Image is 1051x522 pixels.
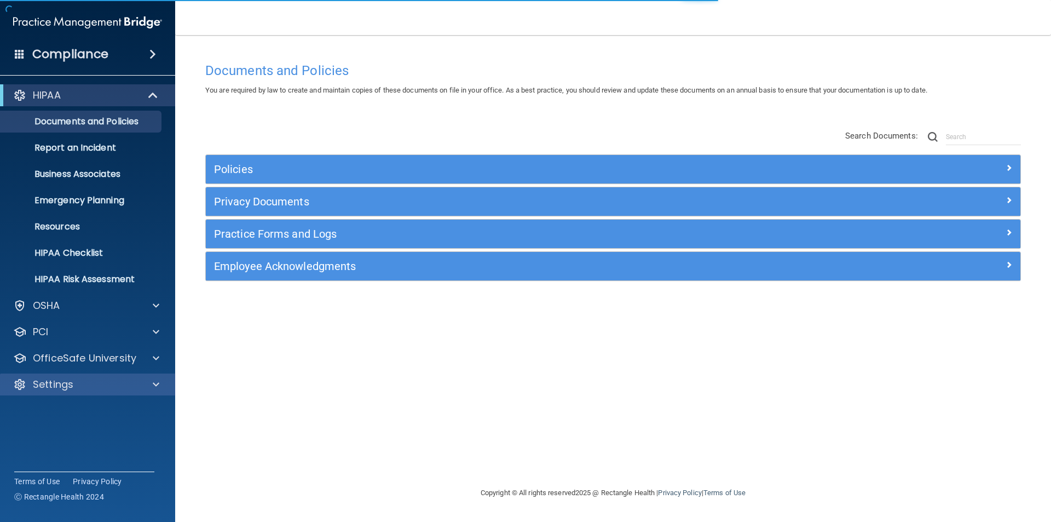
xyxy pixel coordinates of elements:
h4: Compliance [32,47,108,62]
a: OSHA [13,299,159,312]
a: Terms of Use [14,476,60,487]
p: Resources [7,221,157,232]
a: PCI [13,325,159,339]
p: HIPAA [33,89,61,102]
h5: Privacy Documents [214,196,809,208]
div: Copyright © All rights reserved 2025 @ Rectangle Health | | [413,475,813,510]
a: Employee Acknowledgments [214,257,1012,275]
iframe: Drift Widget Chat Controller [862,444,1038,488]
p: Business Associates [7,169,157,180]
h5: Practice Forms and Logs [214,228,809,240]
a: Privacy Documents [214,193,1012,210]
h5: Employee Acknowledgments [214,260,809,272]
a: HIPAA [13,89,159,102]
p: HIPAA Checklist [7,248,157,259]
span: You are required by law to create and maintain copies of these documents on file in your office. ... [205,86,927,94]
span: Search Documents: [845,131,918,141]
input: Search [946,129,1021,145]
p: OSHA [33,299,60,312]
p: Documents and Policies [7,116,157,127]
p: OfficeSafe University [33,352,136,365]
a: Privacy Policy [73,476,122,487]
p: Report an Incident [7,142,157,153]
a: Policies [214,160,1012,178]
img: PMB logo [13,12,162,33]
p: HIPAA Risk Assessment [7,274,157,285]
a: OfficeSafe University [13,352,159,365]
h4: Documents and Policies [205,64,1021,78]
a: Terms of Use [703,489,746,497]
a: Privacy Policy [658,489,701,497]
span: Ⓒ Rectangle Health 2024 [14,491,104,502]
p: PCI [33,325,48,339]
img: ic-search.3b580494.png [928,132,938,142]
h5: Policies [214,163,809,175]
p: Emergency Planning [7,195,157,206]
p: Settings [33,378,73,391]
a: Settings [13,378,159,391]
a: Practice Forms and Logs [214,225,1012,243]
